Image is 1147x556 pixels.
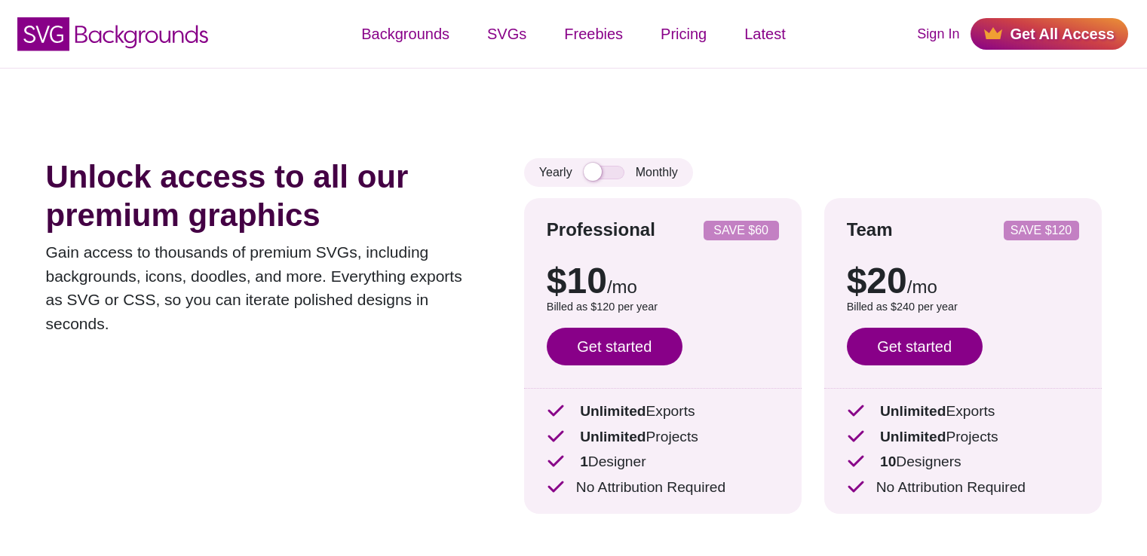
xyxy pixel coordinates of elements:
[847,219,893,240] strong: Team
[880,454,896,469] strong: 10
[580,454,588,469] strong: 1
[725,11,804,57] a: Latest
[607,276,637,297] span: /mo
[547,426,779,448] p: Projects
[642,11,725,57] a: Pricing
[524,158,693,187] div: Yearly Monthly
[580,403,646,419] strong: Unlimited
[847,426,1079,448] p: Projects
[907,276,937,297] span: /mo
[547,219,655,240] strong: Professional
[880,403,946,419] strong: Unlimited
[1010,225,1073,237] p: SAVE $120
[547,477,779,499] p: No Attribution Required
[547,263,779,299] p: $10
[710,225,773,237] p: SAVE $60
[46,158,479,234] h1: Unlock access to all our premium graphics
[971,18,1128,50] a: Get All Access
[46,240,479,335] p: Gain access to thousands of premium SVGs, including backgrounds, icons, doodles, and more. Everyt...
[547,299,779,316] p: Billed as $120 per year
[545,11,642,57] a: Freebies
[917,24,959,44] a: Sign In
[847,299,1079,316] p: Billed as $240 per year
[580,429,646,444] strong: Unlimited
[847,477,1079,499] p: No Attribution Required
[847,401,1079,423] p: Exports
[547,401,779,423] p: Exports
[847,451,1079,473] p: Designers
[547,328,682,365] a: Get started
[342,11,468,57] a: Backgrounds
[547,451,779,473] p: Designer
[880,429,946,444] strong: Unlimited
[847,263,1079,299] p: $20
[468,11,545,57] a: SVGs
[847,328,983,365] a: Get started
